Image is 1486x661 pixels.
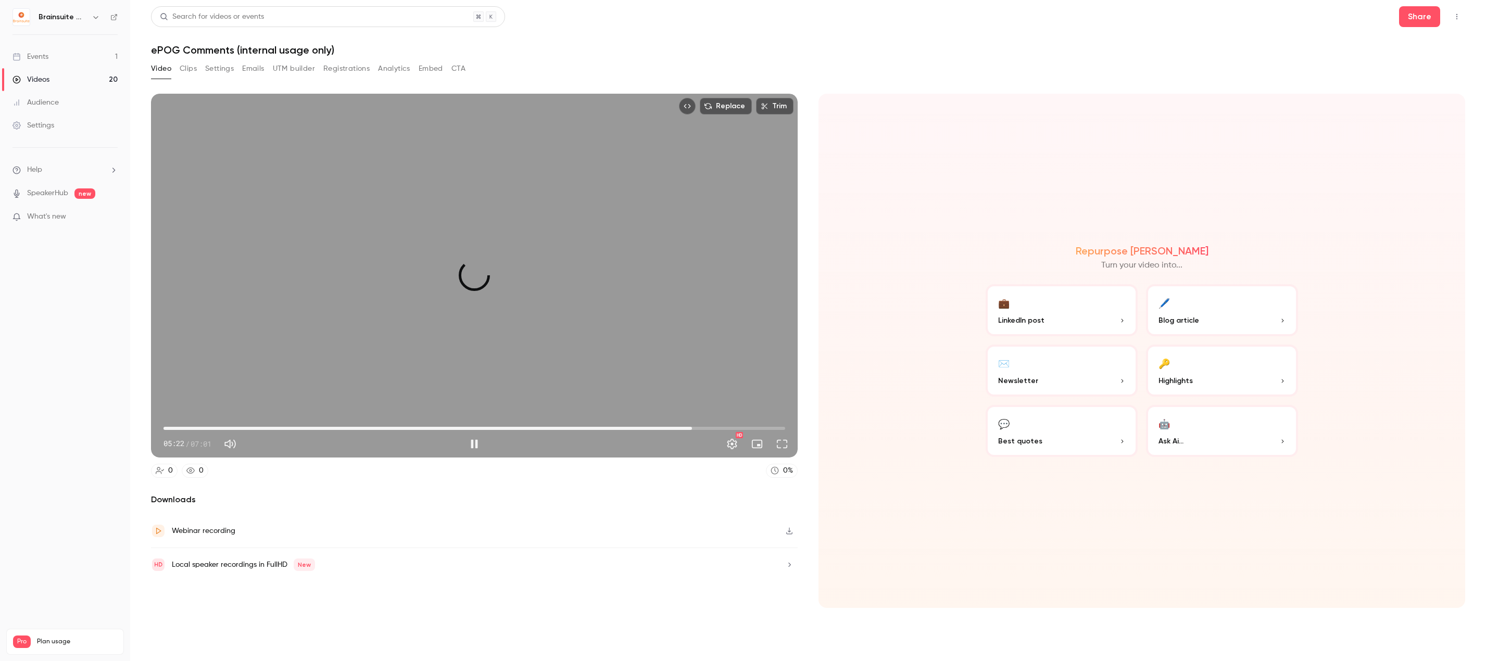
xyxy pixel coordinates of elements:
[756,98,794,115] button: Trim
[464,434,485,454] button: Pause
[1158,436,1183,447] span: Ask Ai...
[242,60,264,77] button: Emails
[998,315,1044,326] span: LinkedIn post
[151,44,1465,56] h1: ePOG Comments (internal usage only)
[736,432,743,438] div: HD
[998,295,1010,311] div: 💼
[1399,6,1440,27] button: Share
[772,434,792,454] button: Full screen
[12,52,48,62] div: Events
[1146,345,1298,397] button: 🔑Highlights
[679,98,696,115] button: Embed video
[27,188,68,199] a: SpeakerHub
[766,464,798,478] a: 0%
[191,438,211,449] span: 07:01
[700,98,752,115] button: Replace
[986,345,1138,397] button: ✉️Newsletter
[1076,245,1208,257] h2: Repurpose [PERSON_NAME]
[39,12,87,22] h6: Brainsuite Webinars
[998,436,1042,447] span: Best quotes
[1146,284,1298,336] button: 🖊️Blog article
[151,464,178,478] a: 0
[419,60,443,77] button: Embed
[294,558,315,571] span: New
[151,60,171,77] button: Video
[12,97,59,108] div: Audience
[451,60,465,77] button: CTA
[1449,8,1465,25] button: Top Bar Actions
[998,375,1038,386] span: Newsletter
[180,60,197,77] button: Clips
[163,438,184,449] span: 05:22
[998,355,1010,371] div: ✉️
[986,405,1138,457] button: 💬Best quotes
[168,465,173,476] div: 0
[27,164,42,175] span: Help
[27,211,66,222] span: What's new
[1158,415,1170,431] div: 🤖
[160,11,264,22] div: Search for videos or events
[273,60,315,77] button: UTM builder
[12,120,54,131] div: Settings
[37,638,117,646] span: Plan usage
[151,493,798,506] h2: Downloads
[12,164,118,175] li: help-dropdown-opener
[747,434,767,454] button: Turn on miniplayer
[1158,295,1170,311] div: 🖊️
[182,464,208,478] a: 0
[998,415,1010,431] div: 💬
[783,465,793,476] div: 0 %
[172,525,235,537] div: Webinar recording
[172,558,315,571] div: Local speaker recordings in FullHD
[199,465,204,476] div: 0
[13,635,31,648] span: Pro
[323,60,370,77] button: Registrations
[13,9,30,26] img: Brainsuite Webinars
[1158,375,1193,386] span: Highlights
[105,212,118,222] iframe: Noticeable Trigger
[986,284,1138,336] button: 💼LinkedIn post
[1146,405,1298,457] button: 🤖Ask Ai...
[1158,355,1170,371] div: 🔑
[378,60,410,77] button: Analytics
[722,434,742,454] button: Settings
[12,74,49,85] div: Videos
[1101,259,1182,272] p: Turn your video into...
[205,60,234,77] button: Settings
[163,438,211,449] div: 05:22
[1158,315,1199,326] span: Blog article
[74,188,95,199] span: new
[220,434,241,454] button: Mute
[185,438,190,449] span: /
